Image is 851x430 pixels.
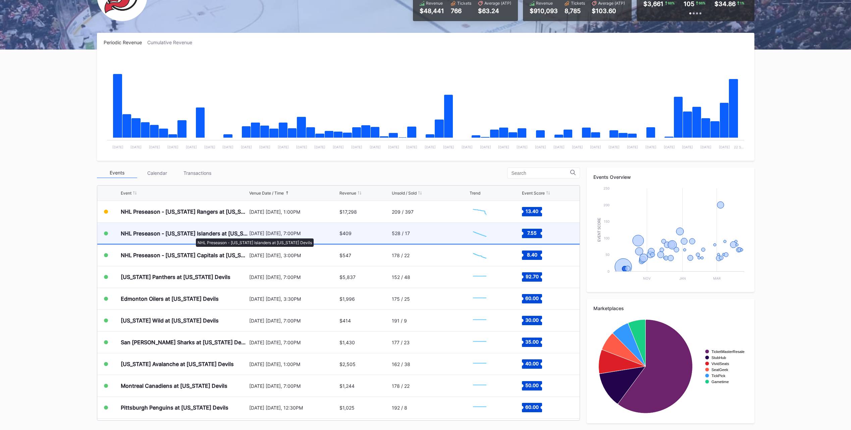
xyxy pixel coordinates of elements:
div: Events [97,168,137,178]
div: 192 / 8 [392,405,407,411]
text: [DATE] [645,145,656,149]
svg: Chart title [470,399,490,416]
text: 7.55 [527,230,537,235]
div: Trend [470,191,480,196]
div: 209 / 397 [392,209,414,215]
svg: Chart title [593,316,748,417]
div: 175 / 25 [392,296,410,302]
text: [DATE] [425,145,436,149]
text: 250 [603,186,609,190]
div: Revenue [426,1,443,6]
text: [DATE] [112,145,123,149]
div: [DATE] [DATE], 7:00PM [249,318,338,324]
div: San [PERSON_NAME] Sharks at [US_STATE] Devils [121,339,248,346]
div: NHL Preseason - [US_STATE] Capitals at [US_STATE] Devils (Split Squad) [121,252,248,259]
svg: Chart title [470,334,490,351]
input: Search [512,170,570,176]
text: Mar [713,276,721,280]
svg: Chart title [593,185,748,285]
div: $48,441 [420,7,444,14]
div: $409 [339,230,352,236]
div: Event [121,191,131,196]
div: 766 [451,7,471,14]
div: 162 / 38 [392,361,410,367]
text: TicketMasterResale [711,350,744,354]
text: [DATE] [241,145,252,149]
div: 152 / 48 [392,274,410,280]
div: $547 [339,253,351,258]
div: Tickets [571,1,585,6]
div: Transactions [177,168,218,178]
text: [DATE] [608,145,620,149]
text: 150 [604,219,609,223]
text: [DATE] [627,145,638,149]
text: [DATE] [719,145,730,149]
text: Event Score [597,218,601,242]
text: [DATE] [222,145,233,149]
text: [DATE] [480,145,491,149]
text: [DATE] [553,145,564,149]
div: $910,093 [530,7,558,14]
div: Montreal Canadiens at [US_STATE] Devils [121,382,227,389]
div: [DATE] [DATE], 7:00PM [249,230,338,236]
div: [DATE] [DATE], 12:30PM [249,405,338,411]
text: Jan [679,276,686,280]
text: 40.00 [525,361,539,366]
div: $103.60 [592,7,625,14]
div: NHL Preseason - [US_STATE] Islanders at [US_STATE] Devils [121,230,248,237]
div: Average (ATP) [598,1,625,6]
text: 50.00 [525,382,539,388]
text: 60.00 [525,295,539,301]
div: $1,430 [339,340,355,345]
div: 1 % [739,0,745,6]
svg: Chart title [470,225,490,242]
div: [US_STATE] Wild at [US_STATE] Devils [121,317,219,324]
svg: Chart title [470,377,490,394]
div: [DATE] [DATE], 7:00PM [249,274,338,280]
text: [DATE] [535,145,546,149]
text: Gametime [711,380,729,384]
text: [DATE] [167,145,178,149]
div: 178 / 22 [392,253,410,258]
text: [DATE] [461,145,472,149]
div: [DATE] [DATE], 7:00PM [249,383,338,389]
div: Marketplaces [593,305,748,311]
text: [DATE] [259,145,270,149]
div: Event Score [522,191,545,196]
div: NHL Preseason - [US_STATE] Rangers at [US_STATE] Devils [121,208,248,215]
div: $2,505 [339,361,356,367]
text: [DATE] [130,145,142,149]
div: 177 / 23 [392,340,410,345]
div: $17,298 [339,209,357,215]
text: 0 [607,269,609,273]
div: Average (ATP) [484,1,511,6]
div: 178 / 22 [392,383,410,389]
text: [DATE] [590,145,601,149]
div: $414 [339,318,351,324]
text: TickPick [711,374,726,378]
text: 50 [605,253,609,257]
div: $5,837 [339,274,356,280]
text: StubHub [711,356,726,360]
text: [DATE] [517,145,528,149]
text: [DATE] [388,145,399,149]
text: [DATE] [149,145,160,149]
text: 13.40 [526,208,538,214]
text: 60.00 [525,404,539,410]
div: [US_STATE] Avalanche at [US_STATE] Devils [121,361,234,367]
text: [DATE] [498,145,509,149]
div: [DATE] [DATE], 1:00PM [249,361,338,367]
svg: Chart title [470,247,490,264]
div: [US_STATE] Panthers at [US_STATE] Devils [121,274,230,280]
text: [DATE] [682,145,693,149]
div: $34.86 [714,0,736,7]
div: [DATE] [DATE], 7:00PM [249,340,338,345]
div: 191 / 9 [392,318,407,324]
div: Unsold / Sold [392,191,417,196]
text: 30.00 [525,317,539,323]
text: 35.00 [525,339,539,345]
div: Periodic Revenue [104,40,147,45]
div: $1,244 [339,383,355,389]
text: [DATE] [333,145,344,149]
text: 100 [604,236,609,240]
